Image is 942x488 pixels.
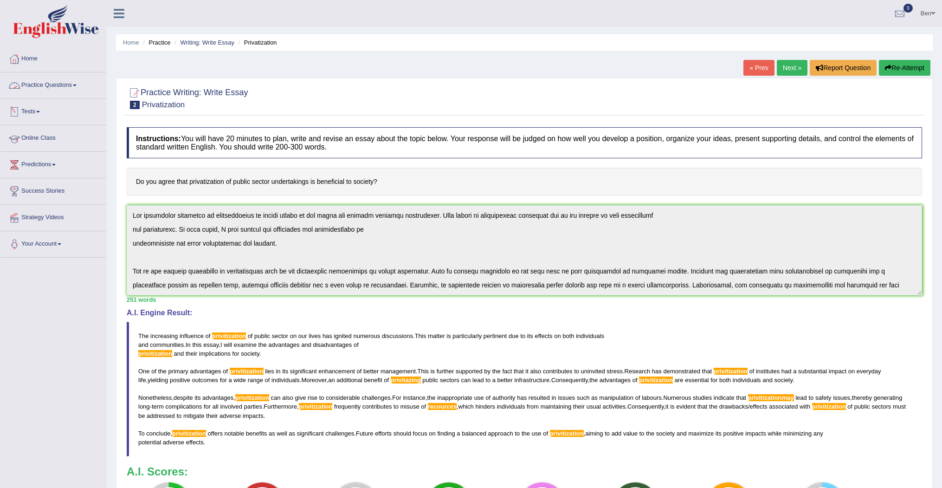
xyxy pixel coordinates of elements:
[428,403,457,410] span: Possible spelling mistake found. (did you mean: resources)
[138,368,150,375] span: One
[462,430,486,437] span: balanced
[800,403,810,410] span: with
[138,412,145,419] span: be
[429,430,435,437] span: on
[334,403,361,410] span: frequently
[364,377,382,384] span: benefit
[639,377,673,384] span: Possible spelling mistake found. (did you mean: privatization)
[264,403,297,410] span: Furthermore
[394,430,411,437] span: should
[357,368,362,375] span: of
[269,430,275,437] span: as
[147,412,175,419] span: addressed
[232,350,239,357] span: for
[271,394,281,401] span: can
[492,377,496,384] span: a
[230,368,264,375] span: Possible spelling mistake found. (did you mean: privatization)
[220,403,242,410] span: involved
[223,368,228,375] span: of
[697,403,708,410] span: that
[361,394,390,401] span: challenges
[353,332,380,339] span: numerous
[833,394,850,401] span: issues
[719,403,748,410] span: drawbacks
[551,377,588,384] span: Consequently
[573,403,585,410] span: their
[484,332,507,339] span: pertinent
[702,368,712,375] span: that
[415,332,426,339] span: This
[440,377,459,384] span: sectors
[748,394,794,401] span: Possible spelling mistake found.
[623,430,638,437] span: value
[375,430,392,437] span: efforts
[0,46,106,69] a: Home
[529,394,550,401] span: resulted
[0,72,106,96] a: Practice Questions
[0,231,106,254] a: Your Account
[224,341,232,348] span: will
[328,377,335,384] span: an
[783,430,812,437] span: minimizing
[318,368,355,375] span: enhancement
[381,368,416,375] span: management
[290,368,317,375] span: significant
[437,394,472,401] span: inappropriate
[174,350,184,357] span: and
[334,332,351,339] span: ignited
[168,368,188,375] span: primary
[0,125,106,149] a: Online Class
[186,439,204,446] span: effects
[138,332,148,339] span: The
[606,368,623,375] span: stress
[812,403,846,410] span: Possible spelling mistake found. (did you mean: privatization)
[234,341,257,348] span: examine
[492,368,501,375] span: the
[848,368,855,375] span: on
[150,341,184,348] span: communities
[625,368,651,375] span: Research
[172,430,206,437] span: Possible spelling mistake found. (did you mean: privatization)
[203,341,219,348] span: essay
[138,403,150,410] span: long
[795,394,807,401] span: lead
[736,394,746,401] span: that
[646,430,654,437] span: the
[745,430,766,437] span: impacts
[271,377,300,384] span: individuals
[810,60,877,76] button: Report Question
[362,403,392,410] span: contributes
[158,368,167,375] span: the
[382,332,413,339] span: discussions
[452,332,482,339] span: particularly
[265,377,270,384] span: of
[871,403,891,410] span: sectors
[558,394,575,401] span: issues
[456,368,483,375] span: supported
[400,403,419,410] span: misuse
[815,394,832,401] span: safety
[127,127,922,158] h4: You will have 20 minutes to plan, write and revise an essay about the topic below. Your response ...
[301,377,326,384] span: Moreover
[142,100,185,109] small: Privatization
[228,377,232,384] span: a
[319,394,324,401] span: to
[710,377,717,384] span: for
[554,332,561,339] span: on
[138,394,172,401] span: Nonetheless
[248,332,253,339] span: of
[525,368,529,375] span: it
[502,368,512,375] span: fact
[204,403,211,410] span: for
[295,394,306,401] span: give
[600,377,631,384] span: advantages
[485,394,490,401] span: of
[514,368,524,375] span: that
[768,430,782,437] span: while
[774,377,793,384] span: society
[354,341,359,348] span: of
[180,332,204,339] span: influence
[709,403,717,410] span: the
[233,377,246,384] span: wide
[676,403,696,410] span: evident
